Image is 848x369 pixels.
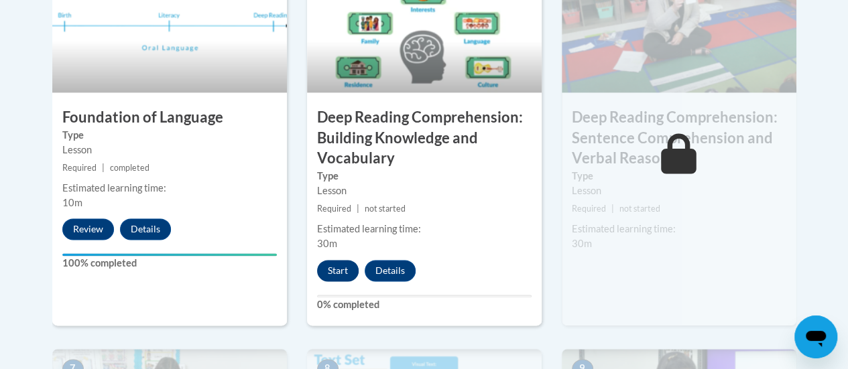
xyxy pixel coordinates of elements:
div: Estimated learning time: [317,222,532,236]
div: Lesson [62,143,277,157]
span: Required [572,204,606,214]
div: Lesson [317,183,532,198]
div: Estimated learning time: [572,222,786,236]
span: 30m [572,238,592,249]
h3: Deep Reading Comprehension: Building Knowledge and Vocabulary [307,107,542,169]
div: Lesson [572,183,786,198]
button: Start [317,260,359,281]
button: Review [62,218,114,240]
span: not started [365,204,406,214]
button: Details [120,218,171,240]
span: | [611,204,614,214]
label: Type [317,169,532,183]
label: Type [572,169,786,183]
span: | [102,163,105,173]
span: completed [110,163,149,173]
span: not started [619,204,660,214]
div: Your progress [62,253,277,256]
label: 100% completed [62,256,277,271]
div: Estimated learning time: [62,181,277,196]
button: Details [365,260,416,281]
span: Required [317,204,351,214]
span: | [357,204,359,214]
h3: Deep Reading Comprehension: Sentence Comprehension and Verbal Reasoning [562,107,796,169]
label: 0% completed [317,297,532,312]
span: Required [62,163,97,173]
span: 10m [62,197,82,208]
span: 30m [317,238,337,249]
h3: Foundation of Language [52,107,287,128]
label: Type [62,128,277,143]
iframe: Button to launch messaging window [794,315,837,358]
